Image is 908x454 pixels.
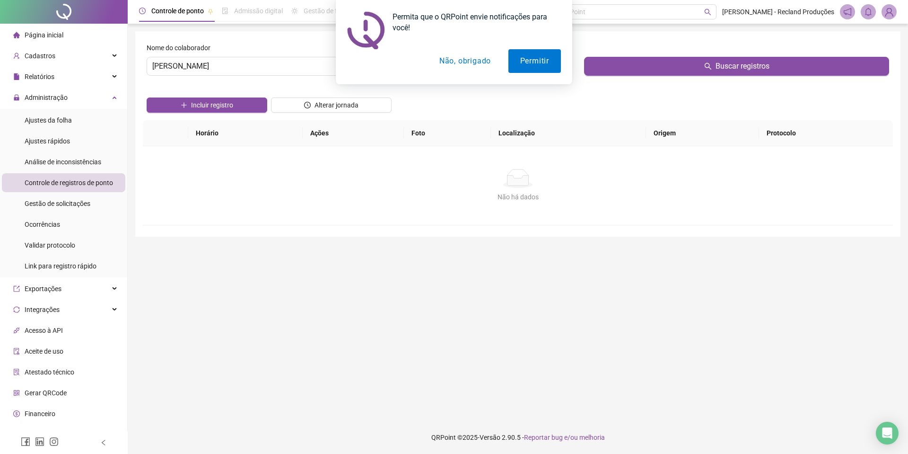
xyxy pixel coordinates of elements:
span: instagram [49,437,59,446]
span: Controle de registros de ponto [25,179,113,187]
span: Central de ajuda [25,431,72,438]
span: Análise de inconsistências [25,158,101,166]
footer: QRPoint © 2025 - 2.90.5 - [128,421,908,454]
span: Link para registro rápido [25,262,96,270]
div: Permita que o QRPoint envie notificações para você! [385,11,561,33]
th: Protocolo [759,120,893,146]
span: Acesso à API [25,327,63,334]
span: Atestado técnico [25,368,74,376]
span: qrcode [13,390,20,396]
span: export [13,285,20,292]
span: Ajustes rápidos [25,137,70,145]
span: left [100,439,107,446]
img: notification icon [347,11,385,49]
span: plus [181,102,187,108]
span: linkedin [35,437,44,446]
span: Gestão de solicitações [25,200,90,207]
span: Ajustes da folha [25,116,72,124]
span: facebook [21,437,30,446]
span: Gerar QRCode [25,389,67,397]
span: dollar [13,410,20,417]
span: lock [13,94,20,101]
th: Origem [646,120,759,146]
th: Localização [491,120,646,146]
button: Não, obrigado [428,49,503,73]
div: Não há dados [154,192,882,202]
div: Open Intercom Messenger [876,422,899,445]
th: Foto [404,120,491,146]
button: Incluir registro [147,98,267,113]
button: Permitir [508,49,561,73]
span: Aceite de uso [25,347,63,355]
button: Alterar jornada [271,98,392,113]
span: Administração [25,94,68,101]
span: Reportar bug e/ou melhoria [524,434,605,441]
span: api [13,327,20,334]
span: Validar protocolo [25,241,75,249]
th: Ações [303,120,404,146]
a: Alterar jornada [271,102,392,110]
span: Alterar jornada [314,100,358,110]
span: Financeiro [25,410,55,418]
span: Versão [480,434,500,441]
span: Exportações [25,285,61,293]
span: Integrações [25,306,60,313]
span: Ocorrências [25,221,60,228]
span: clock-circle [304,102,311,108]
span: Incluir registro [191,100,233,110]
th: Horário [188,120,302,146]
span: sync [13,306,20,313]
span: solution [13,369,20,375]
span: audit [13,348,20,355]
